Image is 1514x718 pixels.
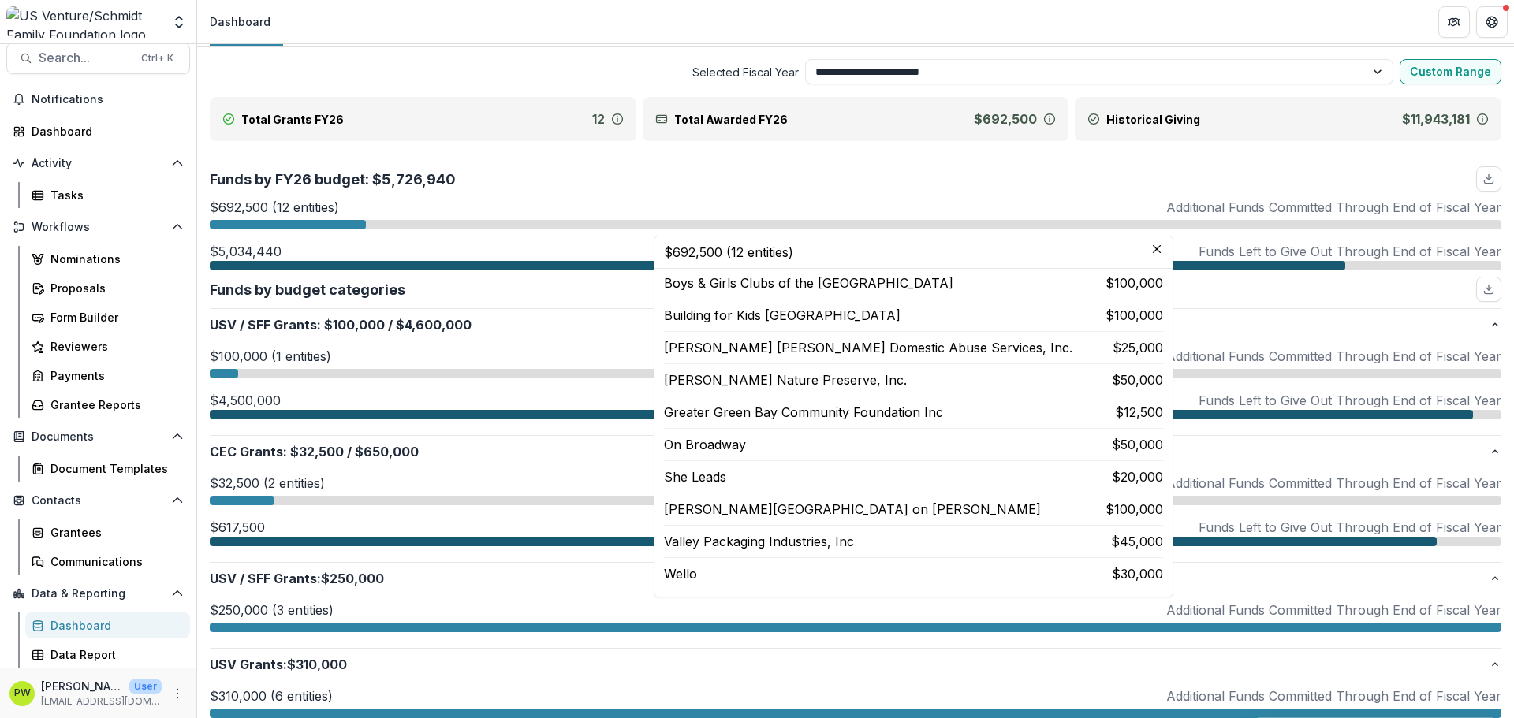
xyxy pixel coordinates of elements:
p: [PERSON_NAME][GEOGRAPHIC_DATA] on [PERSON_NAME] [664,500,1041,519]
a: Grantee Reports [25,392,190,418]
a: Nominations [25,246,190,272]
p: $692,500 (12 entities) [210,198,339,217]
p: [EMAIL_ADDRESS][DOMAIN_NAME] [41,694,162,709]
button: Open Documents [6,424,190,449]
p: User [129,679,162,694]
p: $11,943,181 [1402,110,1470,128]
p: 12 [592,110,605,128]
div: Nominations [50,251,177,267]
div: Data Report [50,646,177,663]
header: $692,500 (12 entities) [654,236,1173,269]
span: Activity [32,157,165,170]
div: Grantee Reports [50,396,177,413]
div: Form Builder [50,309,177,326]
div: Document Templates [50,460,177,477]
p: [PERSON_NAME] [PERSON_NAME] Domestic Abuse Services, Inc. [664,338,1072,357]
p: $32,500 (2 entities) [210,474,325,493]
p: $310,000 (6 entities) [210,686,333,705]
div: CEC Grants:$32,500/$650,000 [210,467,1501,562]
p: $12,500 [1115,403,1163,422]
span: Selected Fiscal Year [210,64,799,80]
button: Search... [6,43,190,74]
button: Open Activity [6,151,190,176]
p: Total Grants FY26 [241,111,344,128]
p: Wello [664,564,697,583]
div: Parker Wolf [14,688,31,698]
a: Payments [25,363,190,389]
div: Dashboard [50,617,177,634]
p: $50,000 [1112,435,1163,454]
p: Funds Left to Give Out Through End of Fiscal Year [1199,391,1501,410]
button: Open Contacts [6,488,190,513]
p: Valley Packaging Industries, Inc [664,532,854,551]
p: $250,000 (3 entities) [210,601,334,619]
a: Tasks [25,182,190,208]
p: Additional Funds Committed Through End of Fiscal Year [1166,601,1501,619]
p: Additional Funds Committed Through End of Fiscal Year [1166,347,1501,366]
span: $32,500 [290,442,344,461]
button: More [168,684,187,703]
a: Data Report [25,642,190,668]
div: Payments [50,367,177,384]
p: $100,000 [1106,306,1163,325]
p: Funds Left to Give Out Through End of Fiscal Year [1199,242,1501,261]
p: $617,500 [210,518,265,537]
p: $45,000 [1111,532,1163,551]
button: Get Help [1476,6,1508,38]
p: USV / SFF Grants : $4,600,000 [210,315,1489,334]
button: download [1476,166,1501,192]
a: Dashboard [25,612,190,638]
a: Document Templates [25,456,190,482]
button: Open Workflows [6,214,190,240]
span: / [347,442,352,461]
button: download [1476,277,1501,302]
p: USV Grants : $310,000 [210,655,1489,674]
p: $692,500 [974,110,1037,128]
p: $4,500,000 [210,391,281,410]
a: Reviewers [25,333,190,359]
span: / [388,315,393,334]
span: Search... [39,50,132,65]
button: Open entity switcher [168,6,190,38]
p: [PERSON_NAME] Nature Preserve, Inc. [664,370,907,389]
button: USV / SFF Grants:$100,000/$4,600,000 [210,309,1501,340]
p: $20,000 [1112,467,1163,486]
p: $100,000 [1106,500,1163,519]
p: Total Awarded FY26 [674,111,788,128]
p: Funds by budget categories [210,279,405,300]
div: Tasks [50,187,177,203]
span: Contacts [32,494,165,508]
span: Data & Reporting [32,587,165,601]
div: Dashboard [210,13,270,30]
img: US Venture/Schmidt Family Foundation logo [6,6,162,38]
div: USV / SFF Grants:$250,000 [210,594,1501,648]
p: Boys & Girls Clubs of the [GEOGRAPHIC_DATA] [664,273,953,292]
p: Additional Funds Committed Through End of Fiscal Year [1166,198,1501,217]
div: Communications [50,553,177,570]
span: Notifications [32,93,184,106]
p: $25,000 [1113,338,1163,357]
p: She Leads [664,467,726,486]
p: Greater Green Bay Community Foundation Inc [664,403,943,422]
p: [PERSON_NAME] [41,678,123,694]
a: Proposals [25,275,190,301]
button: Notifications [6,87,190,112]
p: Historical Giving [1106,111,1200,128]
div: Reviewers [50,338,177,355]
div: USV / SFF Grants:$100,000/$4,600,000 [210,340,1501,435]
span: Documents [32,430,165,444]
a: Grantees [25,519,190,545]
button: Close [1147,240,1166,259]
p: $100,000 [1106,273,1163,292]
p: $30,000 [1112,564,1163,583]
span: $100,000 [324,315,385,334]
div: Grantees [50,524,177,541]
button: CEC Grants:$32,500/$650,000 [210,436,1501,467]
div: Proposals [50,280,177,296]
button: USV / SFF Grants:$250,000 [210,563,1501,594]
nav: breadcrumb [203,10,277,33]
p: Additional Funds Committed Through End of Fiscal Year [1166,686,1501,705]
span: Workflows [32,221,165,234]
button: Custom Range [1400,59,1501,84]
p: On Broadway [664,435,746,454]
